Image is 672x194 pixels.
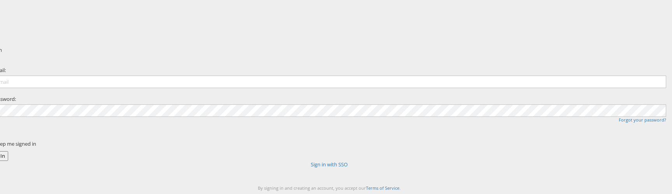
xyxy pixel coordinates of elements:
[619,117,666,123] a: Forgot your password?
[366,185,399,191] a: Terms of Service
[311,161,348,168] a: Sign in with SSO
